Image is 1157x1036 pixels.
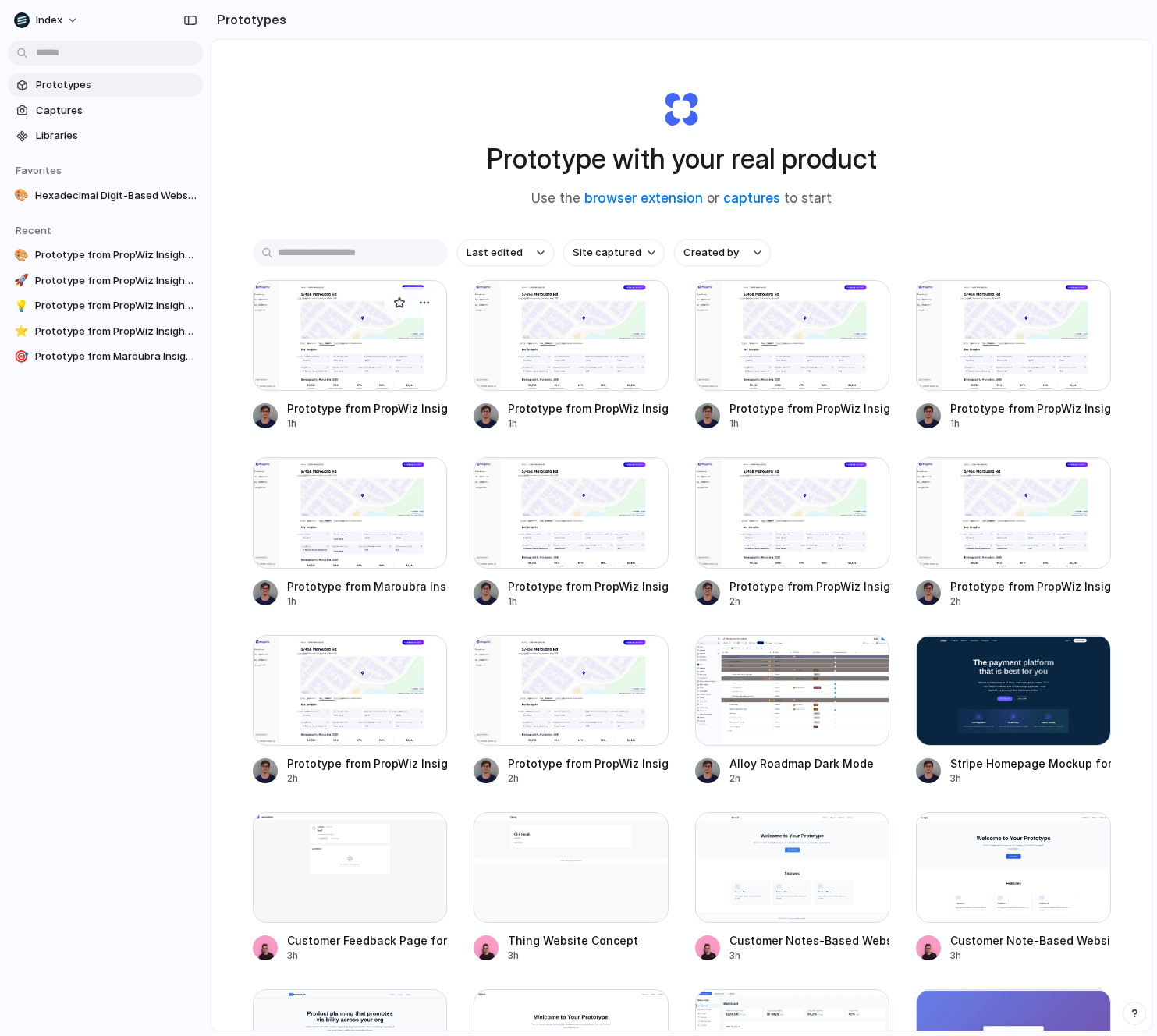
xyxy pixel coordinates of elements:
div: 3h [287,949,448,963]
span: Prototypes [36,77,197,93]
div: Prototype from PropWiz Insights Demographic Lifestyle [508,400,669,417]
a: Prototype from PropWiz Insights 5/458 Maroubra RdPrototype from PropWiz Insights 5/458 Maroubra Rd2h [916,457,1111,608]
a: Prototype from PropWiz Insights Demographic & LifestylePrototype from PropWiz Insights Demographi... [695,280,890,431]
a: Prototype from PropWiz Insights 5/458 Maroubra RdPrototype from PropWiz Insights 5/458 Maroubra Rd2h [474,635,669,786]
a: Customer Notes-Based Website MockupCustomer Notes-Based Website Mockup3h [695,812,890,963]
a: Prototype from Maroubra InsightsPrototype from Maroubra Insights1h [253,457,448,608]
div: 2h [729,772,874,786]
button: Site captured [563,239,665,266]
div: 1h [729,417,890,431]
span: Favorites [16,164,62,176]
a: 💡Prototype from PropWiz Insights 5/458 Maroubra Rd [8,294,203,318]
div: 1h [287,417,448,431]
div: Prototype from PropWiz Insights 5/458 Maroubra Rd [950,400,1111,417]
div: ⭐ [14,324,29,339]
span: Prototype from PropWiz Insights 5/458 Maroubra Rd [35,298,197,314]
div: Alloy Roadmap Dark Mode [729,755,874,772]
div: 🚀 [14,273,29,289]
div: Prototype from PropWiz Insights 5/458 Maroubra Rd [508,578,669,594]
div: 💡 [14,298,29,314]
a: Stripe Homepage Mockup for Zapier TriggerStripe Homepage Mockup for Zapier Trigger3h [916,635,1111,786]
a: Prototype from PropWiz Insights 5/458 Maroubra RdPrototype from PropWiz Insights 5/458 Maroubra Rd1h [474,457,669,608]
span: Prototype from PropWiz Insights 5/458 Maroubra Rd [35,247,197,263]
a: Prototype from PropWiz Insights 5/458 Maroubra RdPrototype from PropWiz Insights 5/458 Maroubra Rd1h [916,280,1111,431]
a: 🎨Hexadecimal Digit-Based Website Demo [8,184,203,208]
a: ⭐Prototype from PropWiz Insights Demographic & Lifestyle [8,320,203,343]
a: Captures [8,99,203,122]
div: 1h [508,417,669,431]
span: Hexadecimal Digit-Based Website Demo [35,188,197,204]
div: Customer Feedback Page for FeatureBase [287,932,448,949]
a: Prototype from PropWiz Insights 5/458 Maroubra RdPrototype from PropWiz Insights 5/458 Maroubra Rd1h [253,280,448,431]
div: 🎨 [14,188,29,204]
span: Prototype from PropWiz Insights Demographic & Lifestyle [35,324,197,339]
a: Customer Feedback Page for FeatureBaseCustomer Feedback Page for FeatureBase3h [253,812,448,963]
a: Thing Website ConceptThing Website Concept3h [474,812,669,963]
div: Prototype from PropWiz Insights 5/458 Maroubra Rd [950,578,1111,594]
div: Prototype from PropWiz Insights 5/458 Maroubra Rd [508,755,669,772]
span: Captures [36,103,197,119]
div: 3h [508,949,638,963]
span: Prototype from Maroubra Insights [35,349,197,364]
div: 2h [287,772,448,786]
span: Index [36,12,62,28]
div: Prototype from PropWiz Insights 5/458 Maroubra Rd [729,578,890,594]
a: Prototype from PropWiz Insights 5/458 Maroubra RdPrototype from PropWiz Insights 5/458 Maroubra Rd2h [695,457,890,608]
a: Prototype from PropWiz Insights 5/458 Maroubra RdPrototype from PropWiz Insights 5/458 Maroubra Rd2h [253,635,448,786]
div: 1h [508,594,669,608]
h2: Prototypes [211,10,286,29]
div: 1h [287,594,448,608]
div: Customer Note-Based Website Concept [950,932,1111,949]
span: Recent [16,224,51,236]
a: 🎯Prototype from Maroubra Insights [8,345,203,368]
div: 1h [950,417,1111,431]
div: Prototype from PropWiz Insights 5/458 Maroubra Rd [287,755,448,772]
button: Index [8,8,87,33]
div: Customer Notes-Based Website Mockup [729,932,890,949]
div: Stripe Homepage Mockup for Zapier Trigger [950,755,1111,772]
a: Prototype from PropWiz Insights Demographic LifestylePrototype from PropWiz Insights Demographic ... [474,280,669,431]
span: Created by [683,245,739,261]
span: Use the or to start [531,189,832,209]
div: 3h [950,949,1111,963]
a: browser extension [584,190,703,206]
div: 3h [729,949,890,963]
h1: Prototype with your real product [487,138,877,179]
button: Created by [674,239,771,266]
span: Prototype from PropWiz Insights Demographic Lifestyle [35,273,197,289]
a: Customer Note-Based Website ConceptCustomer Note-Based Website Concept3h [916,812,1111,963]
span: Libraries [36,128,197,144]
span: Site captured [573,245,641,261]
div: 🎨 [14,247,29,263]
div: Prototype from PropWiz Insights 5/458 Maroubra Rd [287,400,448,417]
a: 🎨Prototype from PropWiz Insights 5/458 Maroubra Rd [8,243,203,267]
div: 🎯 [14,349,29,364]
a: Prototypes [8,73,203,97]
a: Alloy Roadmap Dark ModeAlloy Roadmap Dark Mode2h [695,635,890,786]
div: 3h [950,772,1111,786]
div: 2h [950,594,1111,608]
a: captures [723,190,780,206]
div: 2h [729,594,890,608]
div: Prototype from PropWiz Insights Demographic & Lifestyle [729,400,890,417]
a: 🚀Prototype from PropWiz Insights Demographic Lifestyle [8,269,203,293]
span: Last edited [467,245,523,261]
a: Libraries [8,124,203,147]
div: Prototype from Maroubra Insights [287,578,448,594]
div: 2h [508,772,669,786]
div: Thing Website Concept [508,932,638,949]
button: Last edited [457,239,554,266]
